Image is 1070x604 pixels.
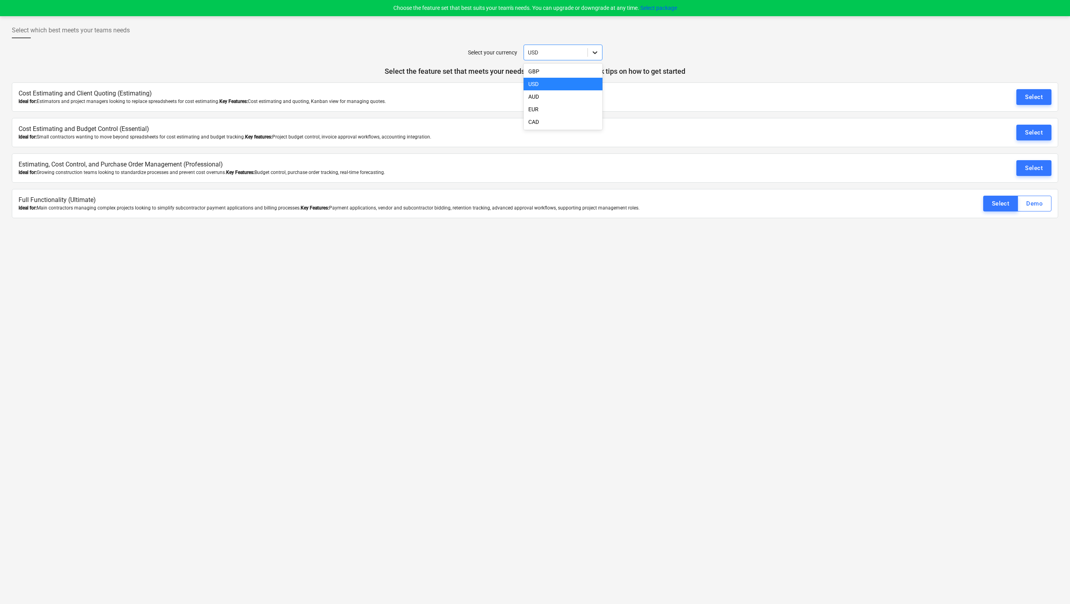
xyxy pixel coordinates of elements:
[1025,92,1043,102] div: Select
[524,90,602,103] div: AUD
[1025,127,1043,138] div: Select
[19,125,879,134] p: Cost Estimating and Budget Control (Essential)
[992,198,1010,209] div: Select
[640,4,677,12] button: Select package
[1026,198,1043,209] div: Demo
[19,99,37,104] b: Ideal for:
[1016,89,1051,105] button: Select
[19,169,879,176] div: Growing construction teams looking to standardize processes and prevent cost overruns. Budget con...
[19,134,37,140] b: Ideal for:
[19,205,879,211] div: Main contractors managing complex projects looking to simplify subcontractor payment applications...
[19,98,879,105] div: Estimators and project managers looking to replace spreadsheets for cost estimating. Cost estimat...
[219,99,248,104] b: Key Features:
[301,205,329,211] b: Key Features:
[12,26,130,35] span: Select which best meets your teams needs
[468,49,517,57] p: Select your currency
[1016,125,1051,140] button: Select
[245,134,272,140] b: Key features:
[1031,566,1070,604] iframe: Chat Widget
[12,67,1058,76] p: Select the feature set that meets your needs, and we'll send you quick tips on how to get started
[1025,163,1043,173] div: Select
[19,134,879,140] div: Small contractors wanting to move beyond spreadsheets for cost estimating and budget tracking. Pr...
[19,89,879,98] p: Cost Estimating and Client Quoting (Estimating)
[524,78,602,90] div: USD
[226,170,254,175] b: Key Features:
[524,116,602,128] div: CAD
[19,160,879,169] p: Estimating, Cost Control, and Purchase Order Management (Professional)
[393,4,677,12] p: Choose the feature set that best suits your team's needs. You can upgrade or downgrade at any time.
[19,196,879,205] p: Full Functionality (Ultimate)
[19,170,37,175] b: Ideal for:
[1016,160,1051,176] button: Select
[524,103,602,116] div: EUR
[983,196,1018,211] button: Select
[1018,196,1051,211] button: Demo
[1031,566,1070,604] div: Widget de chat
[19,205,37,211] b: Ideal for:
[524,65,602,78] div: GBP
